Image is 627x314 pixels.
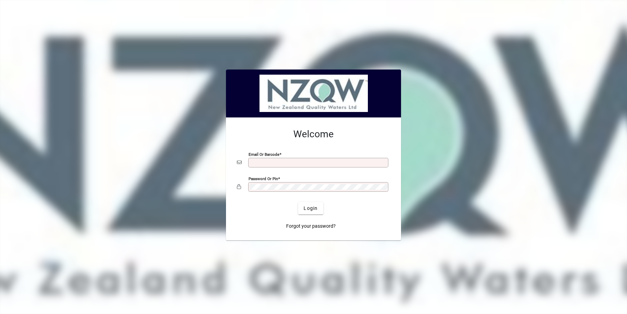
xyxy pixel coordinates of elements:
mat-label: Email or Barcode [249,152,279,157]
button: Login [298,202,323,214]
mat-label: Password or Pin [249,176,278,181]
span: Forgot your password? [286,223,336,230]
a: Forgot your password? [283,220,338,232]
h2: Welcome [237,128,390,140]
span: Login [304,205,318,212]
